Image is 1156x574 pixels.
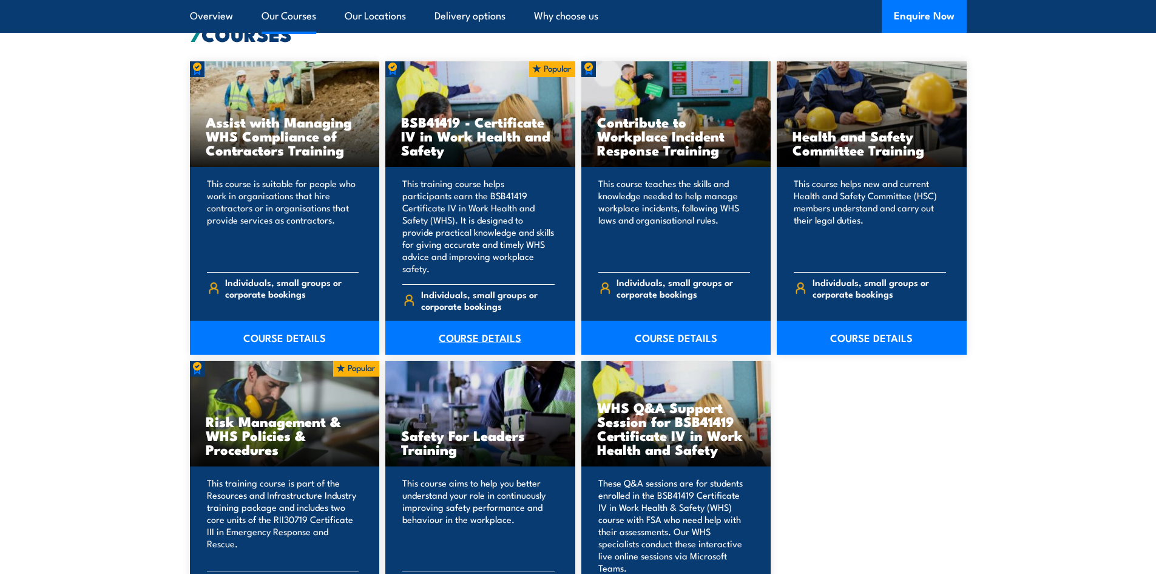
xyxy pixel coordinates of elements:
[190,18,201,49] strong: 7
[598,177,751,262] p: This course teaches the skills and knowledge needed to help manage workplace incidents, following...
[794,177,946,262] p: This course helps new and current Health and Safety Committee (HSC) members understand and carry ...
[598,477,751,574] p: These Q&A sessions are for students enrolled in the BSB41419 Certificate IV in Work Health & Safe...
[401,115,559,157] h3: BSB41419 - Certificate IV in Work Health and Safety
[421,289,555,312] span: Individuals, small groups or corporate bookings
[402,477,555,562] p: This course aims to help you better understand your role in continuously improving safety perform...
[225,276,359,299] span: Individuals, small groups or corporate bookings
[597,400,755,456] h3: WHS Q&A Support Session for BSB41419 Certificate IV in Work Health and Safety
[385,321,575,355] a: COURSE DETAILS
[190,25,967,42] h2: COURSES
[793,129,951,157] h3: Health and Safety Committee Training
[207,177,359,262] p: This course is suitable for people who work in organisations that hire contractors or in organisa...
[813,276,946,299] span: Individuals, small groups or corporate bookings
[207,477,359,562] p: This training course is part of the Resources and Infrastructure Industry training package and in...
[597,115,755,157] h3: Contribute to Workplace Incident Response Training
[190,321,380,355] a: COURSE DETAILS
[617,276,750,299] span: Individuals, small groups or corporate bookings
[581,321,771,355] a: COURSE DETAILS
[401,428,559,456] h3: Safety For Leaders Training
[402,177,555,275] p: This training course helps participants earn the BSB41419 Certificate IV in Work Health and Safet...
[206,414,364,456] h3: Risk Management & WHS Policies & Procedures
[777,321,967,355] a: COURSE DETAILS
[206,115,364,157] h3: Assist with Managing WHS Compliance of Contractors Training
